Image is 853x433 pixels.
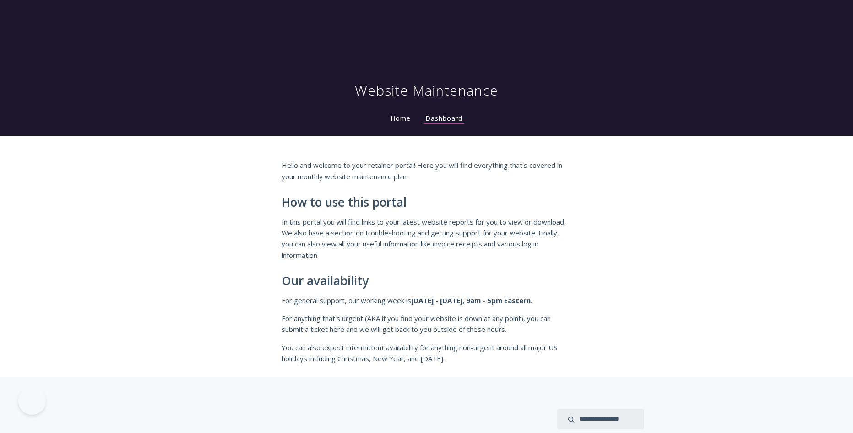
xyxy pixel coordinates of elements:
a: Home [389,114,413,123]
p: Hello and welcome to your retainer portal! Here you will find everything that's covered in your m... [282,160,572,182]
p: For anything that's urgent (AKA if you find your website is down at any point), you can submit a ... [282,313,572,335]
h2: Our availability [282,274,572,288]
iframe: Toggle Customer Support [18,387,46,415]
h2: How to use this portal [282,196,572,209]
h1: Website Maintenance [355,81,498,100]
strong: [DATE] - [DATE], 9am - 5pm Eastern [411,296,531,305]
input: search input [557,409,644,429]
p: For general support, our working week is . [282,295,572,306]
p: You can also expect intermittent availability for anything non-urgent around all major US holiday... [282,342,572,364]
p: In this portal you will find links to your latest website reports for you to view or download. We... [282,216,572,261]
a: Dashboard [424,114,464,124]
